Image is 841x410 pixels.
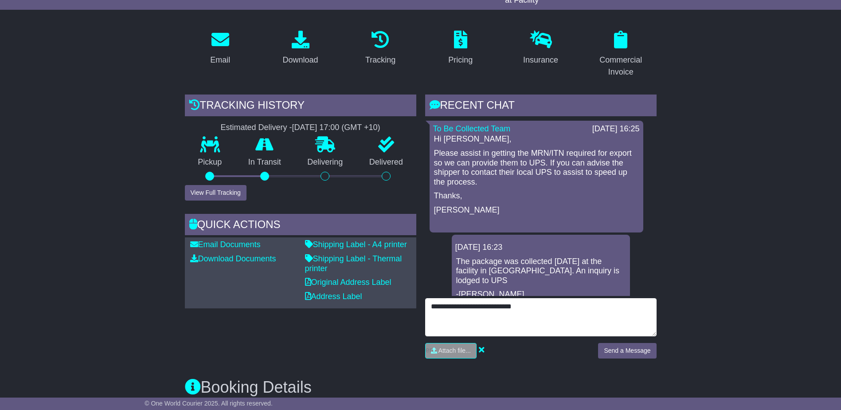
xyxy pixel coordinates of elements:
[434,191,639,201] p: Thanks,
[292,123,380,133] div: [DATE] 17:00 (GMT +10)
[204,28,236,69] a: Email
[145,400,273,407] span: © One World Courier 2025. All rights reserved.
[282,54,318,66] div: Download
[190,254,276,263] a: Download Documents
[591,54,651,78] div: Commercial Invoice
[210,54,230,66] div: Email
[523,54,558,66] div: Insurance
[585,28,657,81] a: Commercial Invoice
[190,240,261,249] a: Email Documents
[434,134,639,144] p: Hi [PERSON_NAME],
[305,278,391,287] a: Original Address Label
[517,28,564,69] a: Insurance
[434,149,639,187] p: Please assist in getting the MRN/ITN required for export so we can provide them to UPS. If you ca...
[235,158,294,167] p: In Transit
[433,124,511,133] a: To Be Collected Team
[455,243,626,252] div: [DATE] 16:23
[185,185,246,201] button: View Full Tracking
[185,95,416,118] div: Tracking history
[434,205,639,215] p: [PERSON_NAME]
[456,257,626,286] p: The package was collected [DATE] at the facility in [GEOGRAPHIC_DATA]. An inquiry is lodged to UPS
[185,214,416,238] div: Quick Actions
[442,28,478,69] a: Pricing
[425,95,657,118] div: RECENT CHAT
[360,28,401,69] a: Tracking
[356,158,416,167] p: Delivered
[592,124,640,134] div: [DATE] 16:25
[456,290,626,300] p: -[PERSON_NAME]
[305,240,407,249] a: Shipping Label - A4 printer
[294,158,356,167] p: Delivering
[185,123,416,133] div: Estimated Delivery -
[185,378,657,396] h3: Booking Details
[365,54,395,66] div: Tracking
[448,54,473,66] div: Pricing
[185,158,235,167] p: Pickup
[277,28,324,69] a: Download
[305,254,402,273] a: Shipping Label - Thermal printer
[305,292,362,301] a: Address Label
[598,343,656,359] button: Send a Message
